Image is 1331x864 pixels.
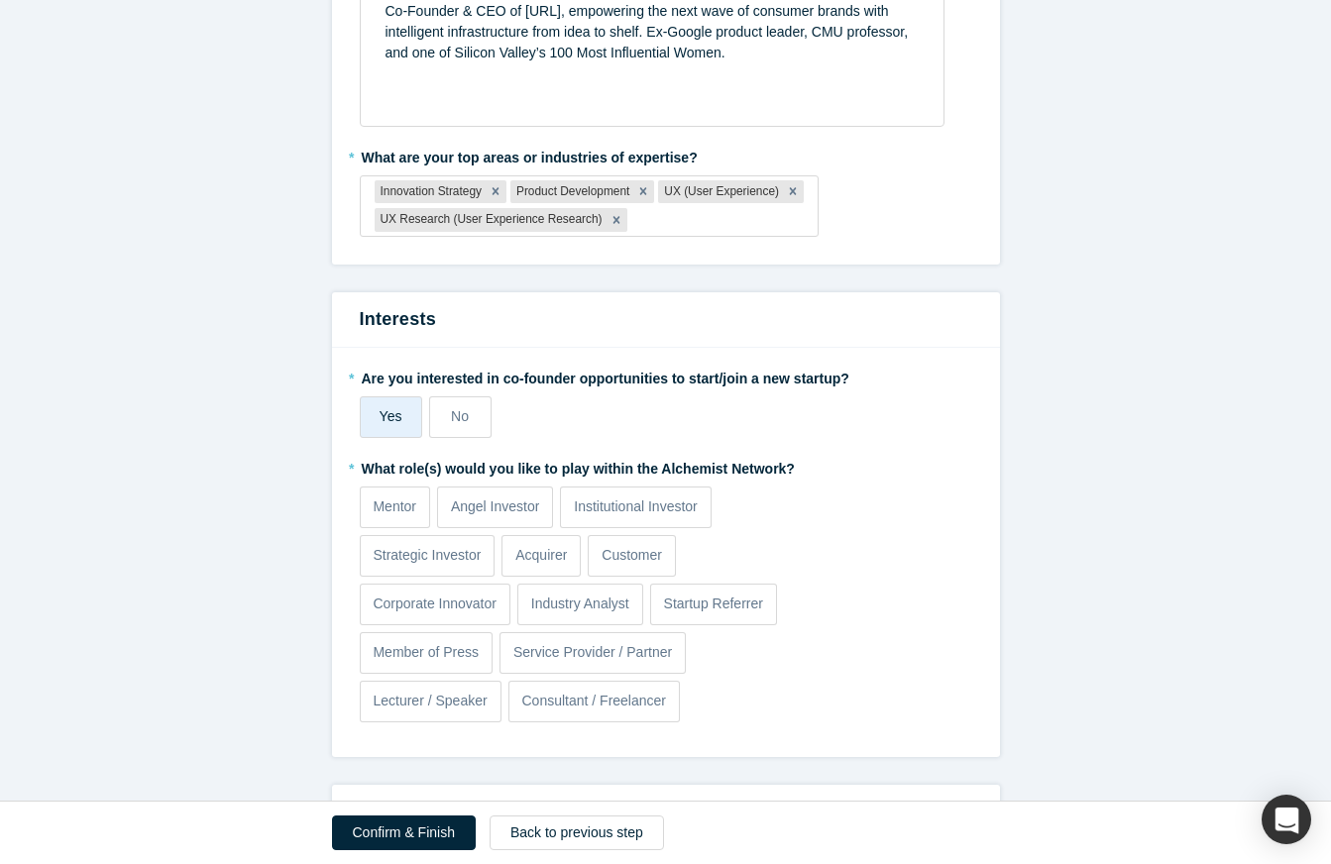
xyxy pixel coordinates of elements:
button: Back to previous step [490,815,664,850]
label: Are you interested in co-founder opportunities to start/join a new startup? [360,362,972,389]
div: UX Research (User Experience Research) [375,208,606,232]
p: Startup Referrer [664,594,763,614]
p: Institutional Investor [574,496,698,517]
div: Product Development [510,180,632,204]
p: Lecturer / Speaker [373,691,487,711]
span: Yes [380,408,402,424]
label: What are your top areas or industries of expertise? [360,141,972,168]
div: Remove UX Research (User Experience Research) [606,208,627,232]
div: Innovation Strategy [375,180,485,204]
div: UX (User Experience) [658,180,782,204]
p: Mentor [373,496,416,517]
div: Remove Product Development [632,180,654,204]
label: What role(s) would you like to play within the Alchemist Network? [360,452,972,480]
p: Consultant / Freelancer [521,691,666,711]
h3: Interests [360,306,972,333]
div: Remove Innovation Strategy [485,180,506,204]
p: Acquirer [515,545,567,566]
p: Industry Analyst [531,594,629,614]
p: Angel Investor [451,496,540,517]
p: Member of Press [373,642,479,663]
p: Service Provider / Partner [513,642,672,663]
button: Confirm & Finish [332,815,476,850]
span: Co-Founder & CEO of [URL], empowering the next wave of consumer brands with intelligent infrastru... [386,3,912,60]
div: Remove UX (User Experience) [782,180,804,204]
p: Strategic Investor [373,545,481,566]
p: Corporate Innovator [373,594,497,614]
span: No [451,408,469,424]
h3: Opportunities with Alchemist companies [360,799,972,825]
p: Customer [602,545,662,566]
